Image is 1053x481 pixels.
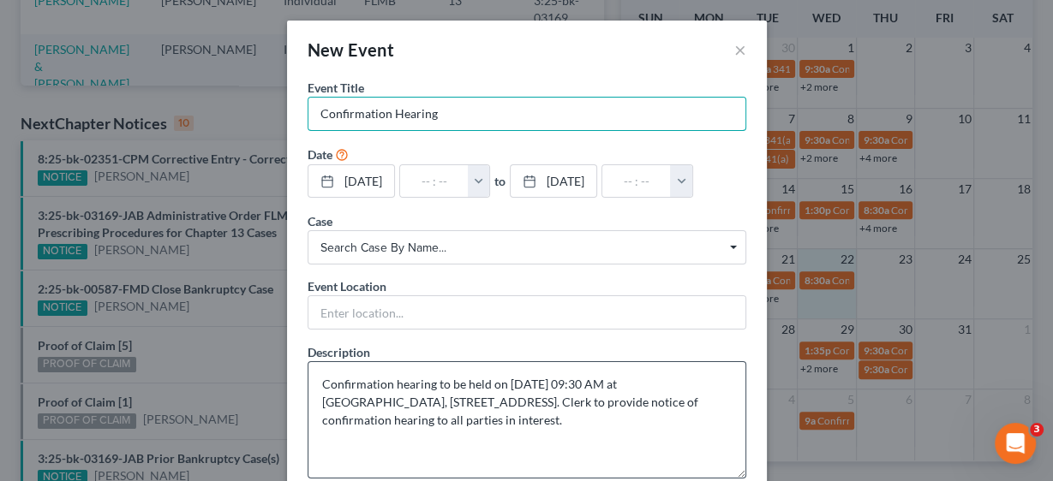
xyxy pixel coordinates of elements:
label: Event Location [308,277,386,295]
a: [DATE] [511,165,596,198]
label: Case [308,212,332,230]
label: Description [308,343,370,361]
span: Select box activate [308,230,746,264]
span: New Event [308,39,395,60]
span: Event Title [308,80,364,95]
input: -- : -- [602,165,671,198]
input: Enter location... [308,296,745,329]
a: [DATE] [308,165,394,198]
span: Search case by name... [320,239,733,257]
input: Enter event name... [308,98,745,130]
iframe: Intercom live chat [995,423,1036,464]
span: 3 [1030,423,1044,436]
label: to [494,172,506,190]
label: Date [308,145,332,163]
button: × [734,39,746,60]
input: -- : -- [400,165,469,198]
